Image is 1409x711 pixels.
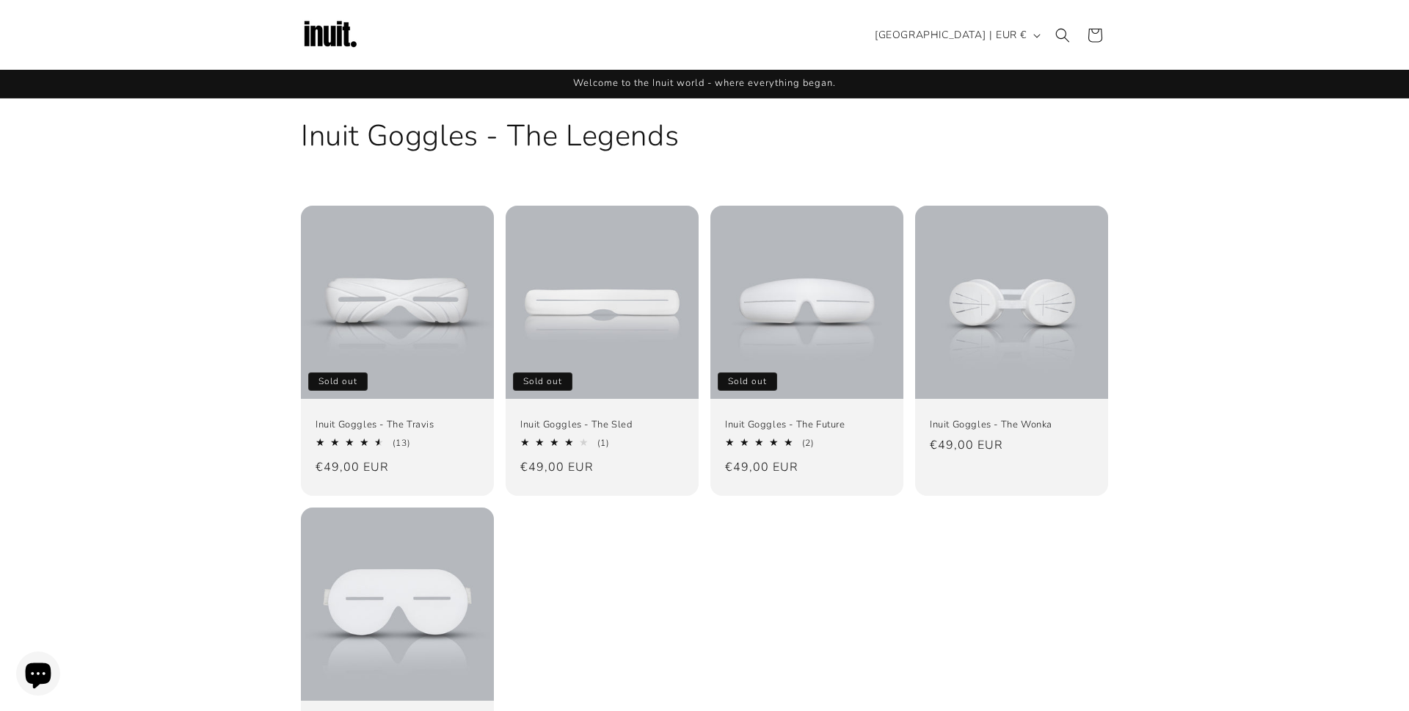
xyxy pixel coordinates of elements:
[301,70,1108,98] div: Announcement
[1046,19,1079,51] summary: Search
[725,419,889,431] a: Inuit Goggles - The Future
[301,6,360,65] img: Inuit Logo
[866,21,1046,49] button: [GEOGRAPHIC_DATA] | EUR €
[520,419,684,431] a: Inuit Goggles - The Sled
[875,27,1027,43] span: [GEOGRAPHIC_DATA] | EUR €
[12,652,65,699] inbox-online-store-chat: Shopify online store chat
[301,117,1108,155] h1: Inuit Goggles - The Legends
[573,76,836,90] span: Welcome to the Inuit world - where everything began.
[316,419,479,431] a: Inuit Goggles - The Travis
[930,419,1093,431] a: Inuit Goggles - The Wonka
